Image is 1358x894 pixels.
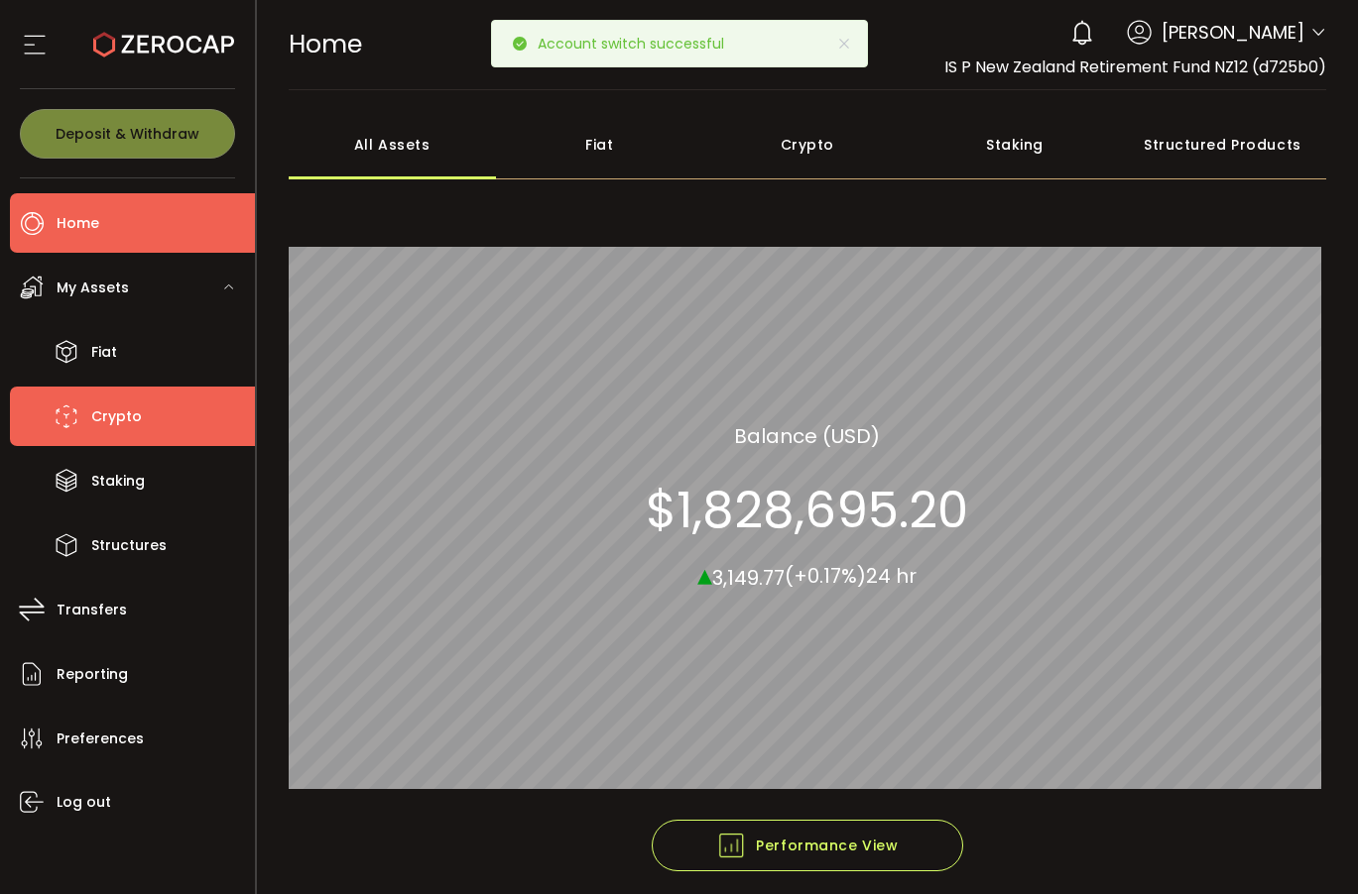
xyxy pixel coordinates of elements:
div: All Assets [289,110,496,179]
span: Transfers [57,596,127,624]
span: Deposit & Withdraw [56,127,199,141]
span: IS P New Zealand Retirement Fund NZ12 (d725b0) [944,56,1326,78]
button: Deposit & Withdraw [20,109,235,159]
span: Performance View [716,831,898,860]
span: 3,149.77 [712,563,785,591]
span: Preferences [57,725,144,753]
span: [PERSON_NAME] [1162,19,1304,46]
span: My Assets [57,274,129,302]
div: Structured Products [1119,110,1326,179]
button: Performance View [652,820,963,871]
section: $1,828,695.20 [646,480,968,539]
p: Account switch successful [538,37,740,51]
span: Reporting [57,660,128,689]
iframe: Chat Widget [1259,799,1358,894]
div: Fiat [496,110,703,179]
span: Log out [57,788,111,817]
span: Fiat [91,338,117,367]
div: Crypto [703,110,911,179]
span: 24 hr [866,562,917,590]
span: (+0.17%) [785,562,866,590]
section: Balance (USD) [734,420,880,450]
span: Home [57,209,99,238]
span: Crypto [91,402,142,431]
span: Staking [91,467,145,496]
div: Staking [911,110,1118,179]
span: Home [289,27,362,61]
span: Structures [91,531,167,560]
span: ▴ [697,552,712,595]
